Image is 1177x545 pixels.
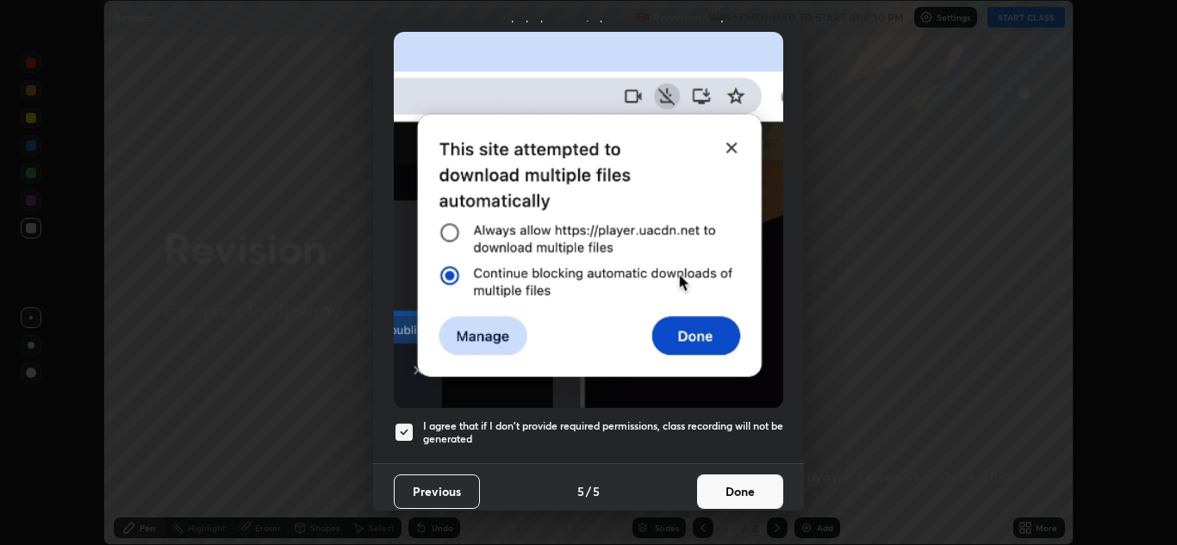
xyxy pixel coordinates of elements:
h4: 5 [577,482,584,500]
img: downloads-permission-blocked.gif [394,32,783,408]
h5: I agree that if I don't provide required permissions, class recording will not be generated [423,419,783,446]
h4: 5 [593,482,600,500]
button: Previous [394,474,480,509]
button: Done [697,474,783,509]
h4: / [586,482,591,500]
